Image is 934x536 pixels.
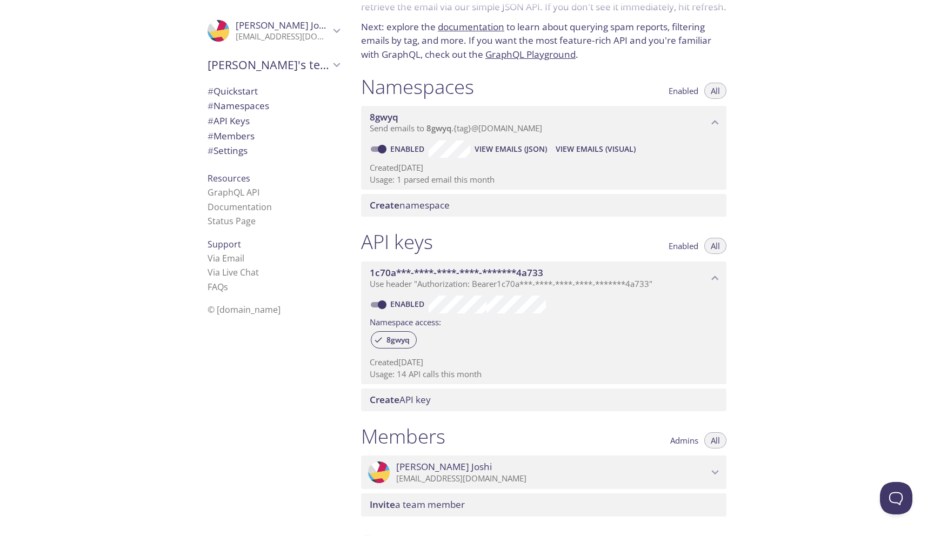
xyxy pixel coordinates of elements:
[208,252,244,264] a: Via Email
[438,21,504,33] a: documentation
[208,99,214,112] span: #
[236,31,330,42] p: [EMAIL_ADDRESS][DOMAIN_NAME]
[199,13,348,49] div: Saurav Joshi
[704,432,726,448] button: All
[208,144,214,157] span: #
[361,20,726,62] p: Next: explore the to learn about querying spam reports, filtering emails by tag, and more. If you...
[208,85,258,97] span: Quickstart
[370,199,450,211] span: namespace
[361,388,726,411] div: Create API Key
[208,281,228,293] a: FAQ
[224,281,228,293] span: s
[662,83,705,99] button: Enabled
[389,144,429,154] a: Enabled
[361,230,433,254] h1: API keys
[485,48,576,61] a: GraphQL Playground
[361,493,726,516] div: Invite a team member
[361,194,726,217] div: Create namespace
[664,432,705,448] button: Admins
[370,498,395,511] span: Invite
[370,123,542,133] span: Send emails to . {tag} @[DOMAIN_NAME]
[208,130,255,142] span: Members
[470,140,551,158] button: View Emails (JSON)
[370,498,465,511] span: a team member
[704,238,726,254] button: All
[199,84,348,99] div: Quickstart
[370,393,431,406] span: API key
[208,85,214,97] span: #
[199,143,348,158] div: Team Settings
[396,461,492,473] span: [PERSON_NAME] Joshi
[370,162,718,173] p: Created [DATE]
[199,51,348,79] div: Saurav's team
[704,83,726,99] button: All
[208,186,259,198] a: GraphQL API
[199,113,348,129] div: API Keys
[370,368,718,380] p: Usage: 14 API calls this month
[208,215,256,227] a: Status Page
[380,335,416,345] span: 8gwyq
[556,143,636,156] span: View Emails (Visual)
[389,299,429,309] a: Enabled
[208,130,214,142] span: #
[208,201,272,213] a: Documentation
[551,140,640,158] button: View Emails (Visual)
[396,473,708,484] p: [EMAIL_ADDRESS][DOMAIN_NAME]
[361,455,726,489] div: Saurav Joshi
[370,357,718,368] p: Created [DATE]
[371,331,417,349] div: 8gwyq
[370,393,399,406] span: Create
[370,174,718,185] p: Usage: 1 parsed email this month
[361,106,726,139] div: 8gwyq namespace
[662,238,705,254] button: Enabled
[208,99,269,112] span: Namespaces
[208,238,241,250] span: Support
[199,98,348,113] div: Namespaces
[208,172,250,184] span: Resources
[208,115,214,127] span: #
[475,143,547,156] span: View Emails (JSON)
[361,75,474,99] h1: Namespaces
[208,144,248,157] span: Settings
[236,19,331,31] span: [PERSON_NAME] Joshi
[208,57,330,72] span: [PERSON_NAME]'s team
[370,199,399,211] span: Create
[426,123,451,133] span: 8gwyq
[208,266,259,278] a: Via Live Chat
[208,304,281,316] span: © [DOMAIN_NAME]
[880,482,912,514] iframe: Help Scout Beacon - Open
[361,424,445,448] h1: Members
[199,129,348,144] div: Members
[370,111,398,123] span: 8gwyq
[370,313,441,329] label: Namespace access:
[208,115,250,127] span: API Keys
